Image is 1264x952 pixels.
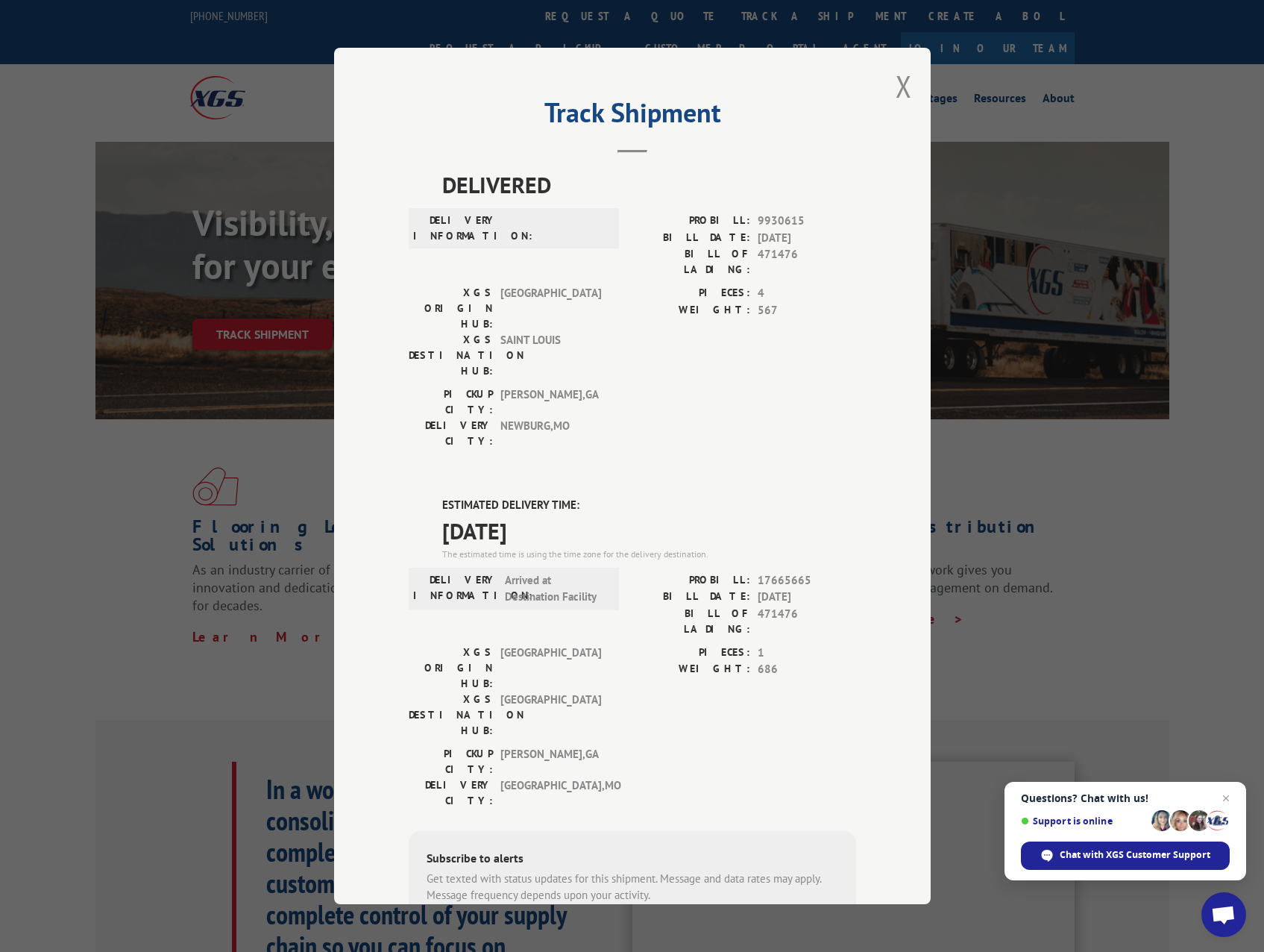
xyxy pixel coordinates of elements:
[758,213,856,230] span: 9930615
[409,644,493,691] label: XGS ORIGIN HUB:
[442,497,856,514] label: ESTIMATED DELIVERY TIME:
[1021,792,1230,804] span: Questions? Chat with us!
[758,589,856,606] span: [DATE]
[758,571,856,589] span: 17665665
[500,691,601,738] span: [GEOGRAPHIC_DATA]
[505,571,606,605] span: Arrived at Destination Facility
[758,661,856,678] span: 686
[409,777,493,808] label: DELIVERY CITY:
[758,301,856,319] span: 567
[632,229,750,246] label: BILL DATE:
[409,386,493,418] label: PICKUP CITY:
[758,644,856,661] span: 1
[413,213,497,244] label: DELIVERY INFORMATION:
[1217,789,1235,807] span: Close chat
[632,246,750,278] label: BILL OF LADING:
[442,513,856,547] span: [DATE]
[632,661,750,678] label: WEIGHT:
[758,605,856,636] span: 471476
[442,168,856,201] span: DELIVERED
[632,571,750,589] label: PROBILL:
[758,229,856,246] span: [DATE]
[409,332,493,379] label: XGS DESTINATION HUB:
[409,102,856,131] h2: Track Shipment
[409,691,493,738] label: XGS DESTINATION HUB:
[1021,842,1230,870] div: Chat with XGS Customer Support
[427,848,838,870] div: Subscribe to alerts
[409,285,493,332] label: XGS ORIGIN HUB:
[632,301,750,319] label: WEIGHT:
[413,571,497,605] label: DELIVERY INFORMATION:
[500,285,601,332] span: [GEOGRAPHIC_DATA]
[1201,892,1246,937] div: Open chat
[409,418,493,449] label: DELIVERY CITY:
[500,386,601,418] span: [PERSON_NAME] , GA
[500,644,601,691] span: [GEOGRAPHIC_DATA]
[632,285,750,302] label: PIECES:
[896,66,912,106] button: Close modal
[500,745,601,777] span: [PERSON_NAME] , GA
[1021,815,1146,827] span: Support is online
[1060,848,1210,862] span: Chat with XGS Customer Support
[758,246,856,278] span: 471476
[632,213,750,230] label: PROBILL:
[632,644,750,661] label: PIECES:
[442,547,856,560] div: The estimated time is using the time zone for the delivery destination.
[500,332,601,379] span: SAINT LOUIS
[500,777,601,808] span: [GEOGRAPHIC_DATA] , MO
[427,870,838,904] div: Get texted with status updates for this shipment. Message and data rates may apply. Message frequ...
[409,745,493,777] label: PICKUP CITY:
[500,418,601,449] span: NEWBURG , MO
[632,589,750,606] label: BILL DATE:
[758,285,856,302] span: 4
[632,605,750,636] label: BILL OF LADING:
